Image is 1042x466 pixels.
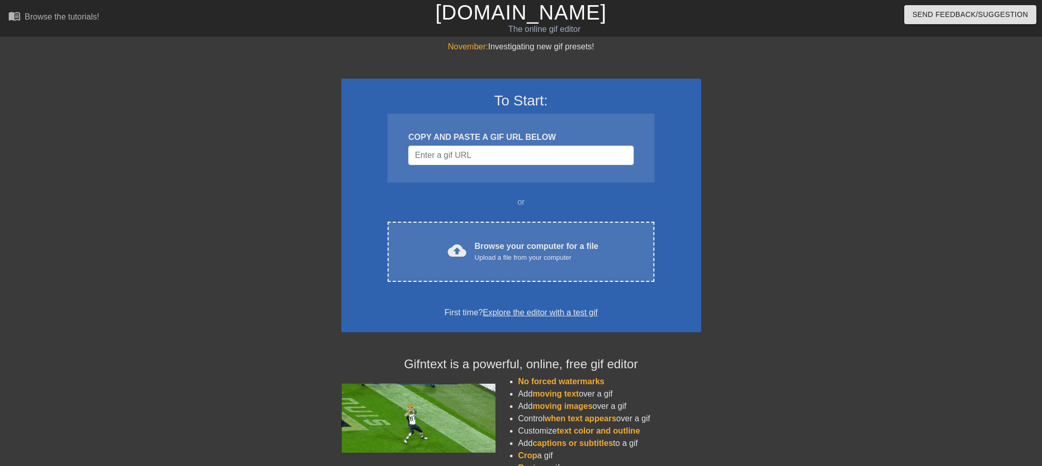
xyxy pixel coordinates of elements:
[518,451,537,460] span: Crop
[544,414,616,423] span: when text appears
[448,241,466,260] span: cloud_upload
[25,12,99,21] div: Browse the tutorials!
[474,253,598,263] div: Upload a file from your computer
[8,10,99,26] a: Browse the tutorials!
[518,425,701,437] li: Customize
[408,146,633,165] input: Username
[533,389,579,398] span: moving text
[518,377,605,386] span: No forced watermarks
[533,439,613,447] span: captions or subtitles
[518,450,701,462] li: a gif
[557,426,640,435] span: text color and outline
[518,437,701,450] li: Add to a gif
[341,357,701,372] h4: Gifntext is a powerful, online, free gif editor
[912,8,1028,21] span: Send Feedback/Suggestion
[448,42,488,51] span: November:
[8,10,21,22] span: menu_book
[355,307,688,319] div: First time?
[341,41,701,53] div: Investigating new gif presets!
[474,240,598,263] div: Browse your computer for a file
[904,5,1036,24] button: Send Feedback/Suggestion
[353,23,737,35] div: The online gif editor
[518,388,701,400] li: Add over a gif
[518,400,701,413] li: Add over a gif
[408,131,633,144] div: COPY AND PASTE A GIF URL BELOW
[518,413,701,425] li: Control over a gif
[355,92,688,110] h3: To Start:
[368,196,674,208] div: or
[483,308,597,317] a: Explore the editor with a test gif
[533,402,592,410] span: moving images
[435,1,607,24] a: [DOMAIN_NAME]
[341,384,496,453] img: football_small.gif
